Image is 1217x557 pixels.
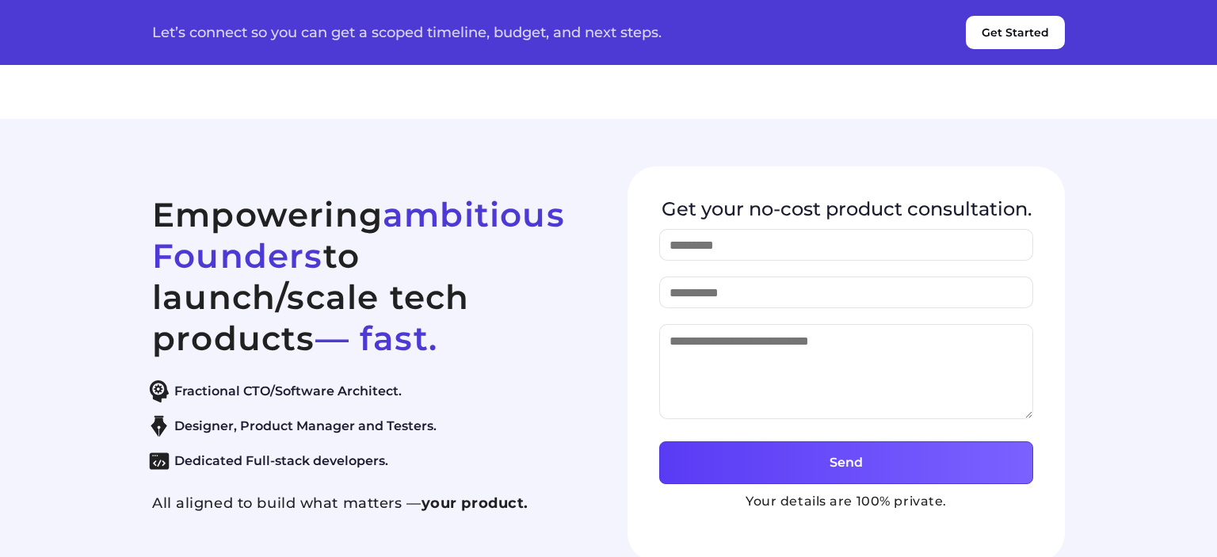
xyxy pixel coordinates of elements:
h2: Empowering to launch/scale tech products [152,194,589,359]
li: Designer, Product Manager and Testers. [144,415,582,437]
li: Fractional CTO/Software Architect. [144,380,582,402]
p: Let’s connect so you can get a scoped timeline, budget, and next steps. [152,25,662,40]
h4: Get your no-cost product consultation. [659,198,1033,220]
button: Get Started [966,16,1065,49]
button: Send [659,441,1033,484]
strong: your product. [422,494,528,512]
li: Dedicated Full-stack developers. [144,450,582,472]
p: All aligned to build what matters — [152,494,589,513]
span: ambitious Founders [152,194,565,277]
span: — fast. [315,318,437,359]
p: Your details are 100% private. [659,492,1033,511]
